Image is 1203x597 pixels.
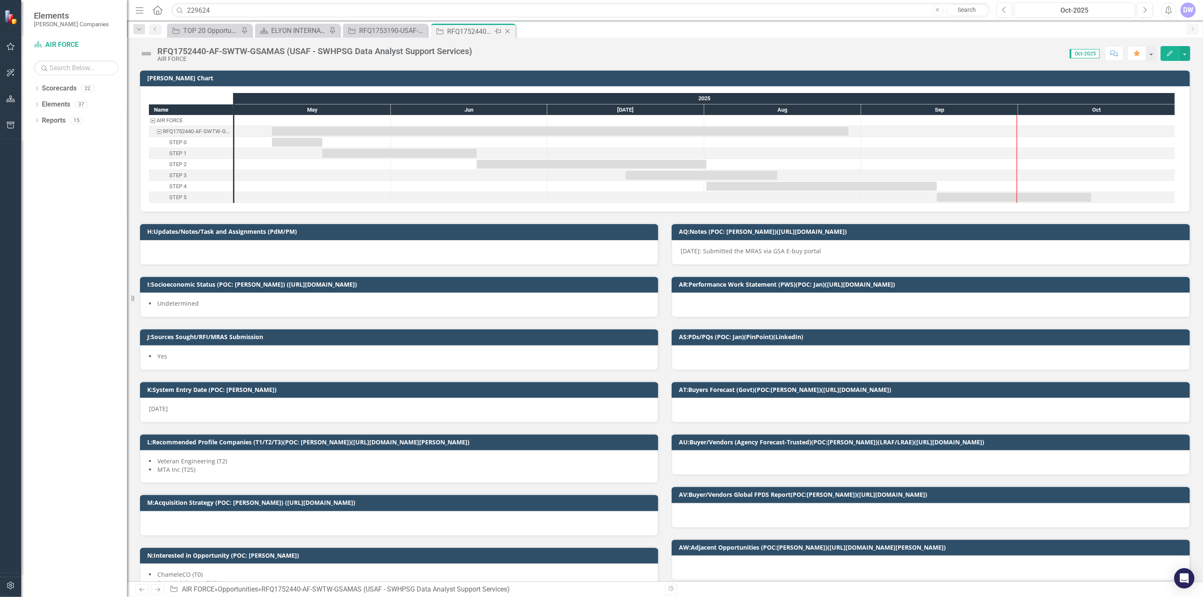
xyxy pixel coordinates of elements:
[861,104,1018,115] div: Sep
[149,104,233,115] div: Name
[34,60,118,75] input: Search Below...
[157,457,227,465] span: Veteran Engineering (T2)
[74,101,88,108] div: 37
[149,115,233,126] div: AIR FORCE
[149,170,233,181] div: Task: Start date: 2025-07-16 End date: 2025-08-15
[257,25,327,36] a: ELYON INTERNATIONAL INC
[169,25,239,36] a: TOP 20 Opportunities ([DATE] Process)
[1181,3,1196,18] button: DW
[681,247,1181,255] p: [DATE]: Submitted the MRAS via GSA E-buy portal
[704,104,861,115] div: Aug
[149,181,233,192] div: STEP 4
[169,137,187,148] div: STEP 0
[626,171,777,180] div: Task: Start date: 2025-07-16 End date: 2025-08-15
[149,170,233,181] div: STEP 3
[261,585,510,593] div: RFQ1752440-AF-SWTW-GSAMAS (USAF - SWHPSG Data Analyst Support Services)
[81,85,94,92] div: 22
[218,585,258,593] a: Opportunities
[157,466,195,474] span: MTA Inc (T2S)
[149,115,233,126] div: Task: AIR FORCE Start date: 2025-05-08 End date: 2025-05-09
[42,116,66,126] a: Reports
[149,148,233,159] div: Task: Start date: 2025-05-18 End date: 2025-06-17
[169,192,187,203] div: STEP 5
[322,149,477,158] div: Task: Start date: 2025-05-18 End date: 2025-06-17
[149,192,233,203] div: STEP 5
[946,4,988,16] a: Search
[1070,49,1100,58] span: Oct-2025
[42,100,70,110] a: Elements
[169,181,187,192] div: STEP 4
[391,104,547,115] div: Jun
[937,193,1091,202] div: Task: Start date: 2025-09-15 End date: 2025-10-15
[149,137,233,148] div: STEP 0
[706,182,937,191] div: Task: Start date: 2025-08-01 End date: 2025-09-15
[1015,3,1135,18] button: Oct-2025
[157,352,167,360] span: Yes
[679,439,1186,445] h3: AU:Buyer/Vendors (Agency Forecast-Trusted)(POC:[PERSON_NAME])(LRAF/LRAE)([URL][DOMAIN_NAME])
[157,299,199,307] span: Undetermined
[679,386,1186,393] h3: AT:Buyers Forecast (Govt)(POC:[PERSON_NAME])([URL][DOMAIN_NAME])
[183,25,239,36] div: TOP 20 Opportunities ([DATE] Process)
[70,117,83,124] div: 15
[147,386,654,393] h3: K:System Entry Date (POC: [PERSON_NAME])
[34,40,118,50] a: AIR FORCE
[271,25,327,36] div: ELYON INTERNATIONAL INC
[272,127,849,136] div: Task: Start date: 2025-05-08 End date: 2025-08-29
[149,181,233,192] div: Task: Start date: 2025-08-01 End date: 2025-09-15
[149,192,233,203] div: Task: Start date: 2025-09-15 End date: 2025-10-15
[147,75,1186,81] h3: [PERSON_NAME] Chart
[169,148,187,159] div: STEP 1
[147,334,654,340] h3: J:Sources Sought/RFI/MRAS Submission
[157,47,472,56] div: RFQ1752440-AF-SWTW-GSAMAS (USAF - SWHPSG Data Analyst Support Services)
[359,25,426,36] div: RFQ1753190-USAF-GSAMAS (USAF - Salesforce/Low-Code, No-Code)
[679,281,1186,288] h3: AR:Performance Work Statement (PWS)(POC: Jan)([URL][DOMAIN_NAME])
[149,137,233,148] div: Task: Start date: 2025-05-08 End date: 2025-05-18
[34,11,109,21] span: Elements
[147,552,654,559] h3: N:Interested in Opportunity (POC: [PERSON_NAME])
[149,159,233,170] div: Task: Start date: 2025-06-17 End date: 2025-08-01
[157,115,183,126] div: AIR FORCE
[42,84,77,93] a: Scorecards
[345,25,426,36] a: RFQ1753190-USAF-GSAMAS (USAF - Salesforce/Low-Code, No-Code)
[149,126,233,137] div: RFQ1752440-AF-SWTW-GSAMAS (USAF - SWHPSG Data Analyst Support Services)
[163,126,231,137] div: RFQ1752440-AF-SWTW-GSAMAS (USAF - SWHPSG Data Analyst Support Services)
[447,26,492,37] div: RFQ1752440-AF-SWTW-GSAMAS (USAF - SWHPSG Data Analyst Support Services)
[157,579,219,587] span: Data Lighthouse (T0S)
[169,170,187,181] div: STEP 3
[157,56,472,62] div: AIR FORCE
[679,491,1186,498] h3: AV:Buyer/Vendors Global FPDS Report(POC:[PERSON_NAME])([URL][DOMAIN_NAME])
[149,405,168,413] span: [DATE]
[679,228,1186,235] h3: AQ:Notes (POC: [PERSON_NAME])([URL][DOMAIN_NAME])
[272,138,322,147] div: Task: Start date: 2025-05-08 End date: 2025-05-18
[547,104,704,115] div: Jul
[182,585,214,593] a: AIR FORCE
[477,160,706,169] div: Task: Start date: 2025-06-17 End date: 2025-08-01
[149,159,233,170] div: STEP 2
[169,159,187,170] div: STEP 2
[4,10,19,25] img: ClearPoint Strategy
[234,93,1175,104] div: 2025
[147,281,654,288] h3: I:Socioeconomic Status (POC: [PERSON_NAME]) ([URL][DOMAIN_NAME])
[147,228,654,235] h3: H:Updates/Notes/Task and Assignments (PdM/PM)
[147,499,654,506] h3: M:Acquisition Strategy (POC: [PERSON_NAME]) ([URL][DOMAIN_NAME])
[171,3,990,18] input: Search ClearPoint...
[1018,104,1175,115] div: Oct
[170,585,659,594] div: » »
[34,21,109,27] small: [PERSON_NAME] Companies
[1018,5,1132,16] div: Oct-2025
[147,439,654,445] h3: L:Recommended Profile Companies (T1/T2/T3)(POC: [PERSON_NAME])([URL][DOMAIN_NAME][PERSON_NAME])
[149,126,233,137] div: Task: Start date: 2025-05-08 End date: 2025-08-29
[234,104,391,115] div: May
[149,148,233,159] div: STEP 1
[157,570,203,578] span: ChameleCO (T0)
[679,334,1186,340] h3: AS:PDs/PQs (POC: Jan)(PinPoint)(LinkedIn)
[140,47,153,60] img: Not Defined
[679,544,1186,550] h3: AW:Adjacent Opportunities (POC:[PERSON_NAME])([URL][DOMAIN_NAME][PERSON_NAME])
[1174,568,1195,589] div: Open Intercom Messenger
